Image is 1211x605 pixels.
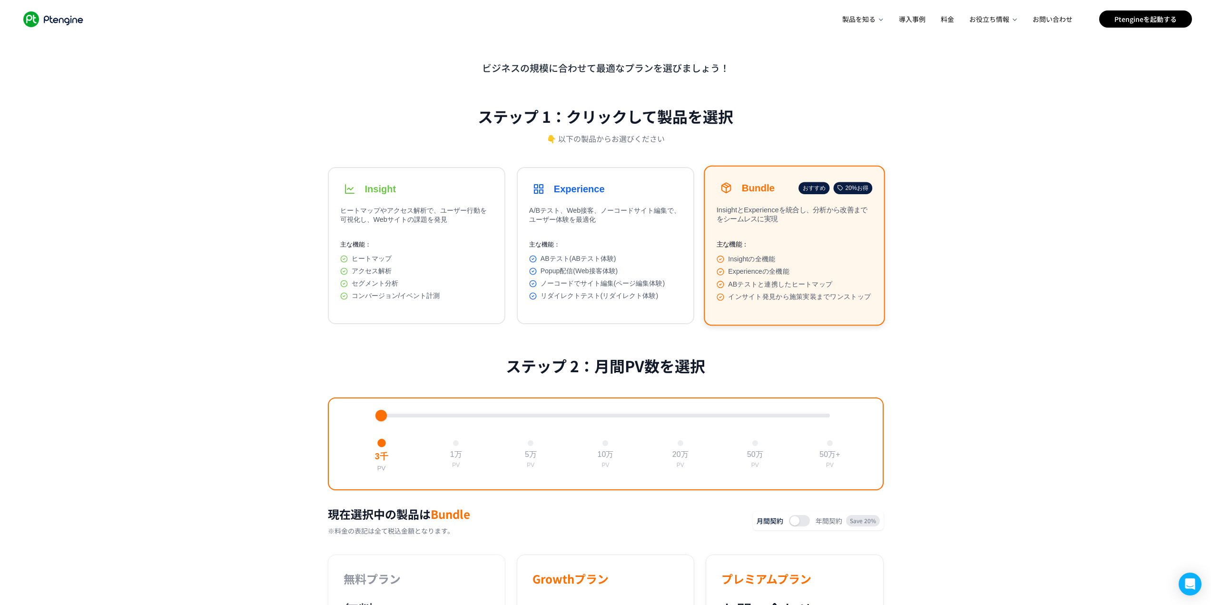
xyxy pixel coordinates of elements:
[672,450,689,460] div: 20万
[677,462,684,468] div: PV
[377,465,385,472] div: PV
[450,450,462,460] div: 1万
[541,292,658,300] span: リダイレクトテスト(リダイレクト体験)
[846,515,880,526] span: Save 20%
[728,293,871,301] span: インサイト発見から施策実装までワンストップ
[541,267,618,276] span: Popup配信(Web接客体験)
[328,61,884,75] p: ビジネスの規模に合わせて最適なプランを選びましょう！
[452,462,460,468] div: PV
[751,462,759,468] div: PV
[717,205,873,228] p: InsightとExperienceを統合し、分析から改善までをシームレスに実現
[669,436,692,472] button: 20万PV
[340,206,493,229] p: ヒートマップやアクセス解析で、ユーザー行動を可視化し、Webサイトの課題を発見
[517,167,694,324] button: ExperienceA/Bテスト、Web接客、ノーコードサイト編集で、ユーザー体験を最適化主な機能：ABテスト(ABテスト体験)Popup配信(Web接客体験)ノーコードでサイト編集(ページ編集...
[340,240,493,249] p: 主な機能：
[747,450,763,460] div: 50万
[1099,10,1192,28] a: Ptengineを起動する
[525,450,537,460] div: 5万
[344,570,490,587] h3: 無料プラン
[717,240,873,249] p: 主な機能：
[541,255,616,263] span: ABテスト(ABテスト体験)
[371,435,392,476] button: 3千PV
[506,355,705,377] h2: ステップ 2：月間PV数を選択
[601,462,609,468] div: PV
[328,506,738,522] h2: 現在選択中の製品は
[842,14,876,24] span: 製品を知る
[899,14,925,24] span: 導入事例
[365,184,396,195] h3: Insight
[521,436,541,472] button: 5万PV
[529,206,682,229] p: A/Bテスト、Web接客、ノーコードサイト編集で、ユーザー体験を最適化
[1033,14,1073,24] span: お問い合わせ
[819,450,840,460] div: 50万+
[704,166,885,326] button: Bundleおすすめ20%お得InsightとExperienceを統合し、分析から改善までをシームレスに実現主な機能：Insightの全機能Experienceの全機能ABテストと連携したヒー...
[446,436,466,472] button: 1万PV
[554,184,605,195] h3: Experience
[728,268,789,276] span: Experienceの全機能
[742,182,775,193] h3: Bundle
[529,240,682,249] p: 主な機能：
[799,182,830,194] div: おすすめ
[1179,573,1201,595] div: Open Intercom Messenger
[941,14,954,24] span: 料金
[532,570,679,587] h3: Growthプラン
[728,255,775,263] span: Insightの全機能
[757,516,783,526] span: 月間契約
[527,462,534,468] div: PV
[743,436,767,472] button: 50万PV
[598,450,614,460] div: 10万
[352,279,398,288] span: セグメント分析
[816,516,842,526] span: 年間契約
[826,462,834,468] div: PV
[969,14,1010,24] span: お役立ち情報
[478,105,733,127] h2: ステップ 1：クリックして製品を選択
[352,267,392,276] span: アクセス解析
[431,506,470,522] span: Bundle
[594,436,618,472] button: 10万PV
[541,279,665,288] span: ノーコードでサイト編集(ページ編集体験)
[834,182,873,194] div: 20%お得
[547,129,665,140] p: 👇 以下の製品からお選びください
[728,280,832,288] span: ABテストと連携したヒートマップ
[352,292,440,300] span: コンバージョン/イベント計測
[721,570,867,587] h3: プレミアムプラン
[328,167,505,324] button: Insightヒートマップやアクセス解析で、ユーザー行動を可視化し、Webサイトの課題を発見主な機能：ヒートマップアクセス解析セグメント分析コンバージョン/イベント計測
[352,255,392,263] span: ヒートマップ
[374,451,387,462] div: 3千
[328,526,738,536] p: ※料金の表記は全て税込金額となります。
[816,436,844,472] button: 50万+PV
